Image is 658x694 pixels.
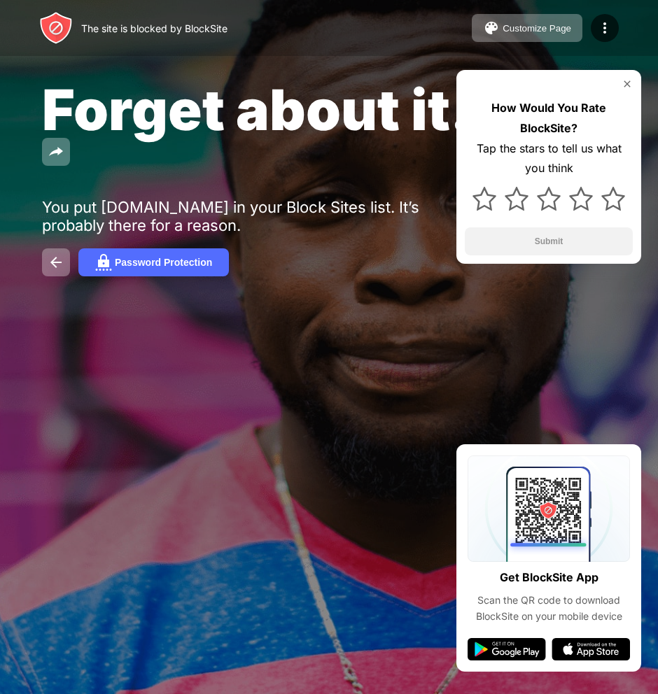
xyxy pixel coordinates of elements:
img: pallet.svg [483,20,500,36]
img: rate-us-close.svg [622,78,633,90]
img: password.svg [95,254,112,271]
span: Forget about it. [42,76,471,143]
div: The site is blocked by BlockSite [81,22,227,34]
div: You put [DOMAIN_NAME] in your Block Sites list. It’s probably there for a reason. [42,198,475,234]
img: star.svg [537,187,561,211]
div: Get BlockSite App [500,567,598,588]
img: share.svg [48,143,64,160]
div: How Would You Rate BlockSite? [465,98,633,139]
button: Customize Page [472,14,582,42]
div: Tap the stars to tell us what you think [465,139,633,179]
img: star.svg [472,187,496,211]
img: menu-icon.svg [596,20,613,36]
div: Customize Page [503,23,571,34]
img: star.svg [505,187,528,211]
img: back.svg [48,254,64,271]
img: app-store.svg [552,638,630,660]
img: qrcode.svg [468,455,630,562]
img: header-logo.svg [39,11,73,45]
div: Scan the QR code to download BlockSite on your mobile device [468,593,630,624]
img: google-play.svg [468,638,546,660]
img: star.svg [569,187,593,211]
img: star.svg [601,187,625,211]
button: Password Protection [78,248,229,276]
div: Password Protection [115,257,212,268]
button: Submit [465,227,633,255]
